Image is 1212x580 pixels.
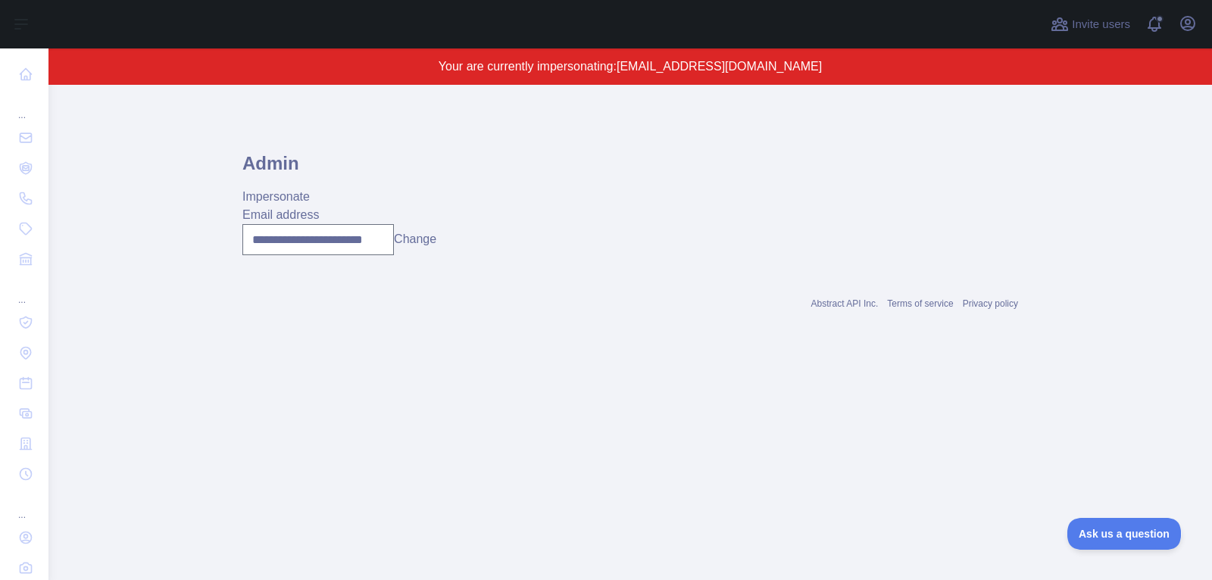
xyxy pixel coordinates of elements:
[1067,518,1182,550] iframe: Toggle Customer Support
[811,298,879,309] a: Abstract API Inc.
[963,298,1018,309] a: Privacy policy
[887,298,953,309] a: Terms of service
[242,188,1018,206] div: Impersonate
[12,491,36,521] div: ...
[242,208,319,221] label: Email address
[242,151,1018,188] h1: Admin
[617,60,822,73] span: [EMAIL_ADDRESS][DOMAIN_NAME]
[12,276,36,306] div: ...
[439,60,617,73] span: Your are currently impersonating:
[394,230,436,248] button: Change
[1048,12,1133,36] button: Invite users
[12,91,36,121] div: ...
[1072,16,1130,33] span: Invite users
